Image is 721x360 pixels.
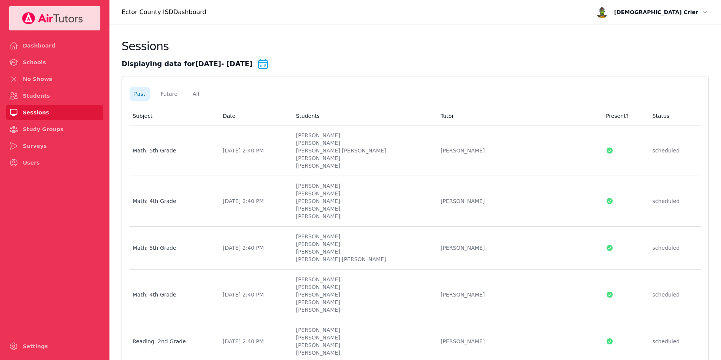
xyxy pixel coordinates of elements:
div: [DATE] 2:40 PM [223,244,287,252]
th: Tutor [436,107,601,125]
span: scheduled [653,338,680,344]
li: [PERSON_NAME] [296,349,432,357]
li: [PERSON_NAME] [296,197,432,205]
div: [DATE] 2:40 PM [223,338,287,345]
th: Date [218,107,292,125]
a: Students [6,88,103,103]
div: [DATE] 2:40 PM [223,147,287,154]
li: [PERSON_NAME] [296,291,432,298]
li: [PERSON_NAME] [296,190,432,197]
button: Past [130,87,150,101]
button: All [188,87,204,101]
li: [PERSON_NAME] [296,341,432,349]
a: Users [6,155,103,170]
div: [PERSON_NAME] [441,244,597,252]
a: Surveys [6,138,103,154]
div: [PERSON_NAME] [441,147,597,154]
li: [PERSON_NAME] [296,298,432,306]
a: Settings [6,339,103,354]
div: [PERSON_NAME] [441,197,597,205]
button: Future [156,87,182,101]
tr: Math: 5th Grade[DATE] 2:40 PM[PERSON_NAME][PERSON_NAME][PERSON_NAME] [PERSON_NAME][PERSON_NAME][P... [130,125,701,176]
div: Math: 4th Grade [133,197,214,205]
li: [PERSON_NAME] [PERSON_NAME] [296,255,432,263]
span: scheduled [653,292,680,298]
li: [PERSON_NAME] [296,154,432,162]
tr: Math: 4th Grade[DATE] 2:40 PM[PERSON_NAME][PERSON_NAME][PERSON_NAME][PERSON_NAME][PERSON_NAME][PE... [130,176,701,227]
li: [PERSON_NAME] [296,162,432,170]
div: [PERSON_NAME] [441,338,597,345]
li: [PERSON_NAME] [296,233,432,240]
li: [PERSON_NAME] [296,132,432,139]
a: Sessions [6,105,103,120]
li: [PERSON_NAME] [296,326,432,334]
a: Dashboard [6,38,103,53]
li: [PERSON_NAME] [296,240,432,248]
span: scheduled [653,245,680,251]
li: [PERSON_NAME] [296,306,432,314]
span: [DEMOGRAPHIC_DATA] Crier [614,8,698,17]
li: [PERSON_NAME] [296,182,432,190]
a: Study Groups [6,122,103,137]
span: scheduled [653,198,680,204]
img: avatar [596,6,608,18]
li: [PERSON_NAME] [296,139,432,147]
div: [PERSON_NAME] [441,291,597,298]
div: Reading: 2nd Grade [133,338,214,345]
h2: Sessions [122,40,169,53]
tr: Math: 4th Grade[DATE] 2:40 PM[PERSON_NAME][PERSON_NAME][PERSON_NAME][PERSON_NAME][PERSON_NAME][PE... [130,270,701,320]
img: Your Company [22,12,83,24]
nav: Tabs [130,87,204,101]
div: Displaying data for [DATE] - [DATE] [122,58,709,70]
li: [PERSON_NAME] [296,213,432,220]
li: [PERSON_NAME] [296,248,432,255]
li: [PERSON_NAME] [296,334,432,341]
li: [PERSON_NAME] [296,283,432,291]
a: No Shows [6,71,103,87]
th: Students [292,107,436,125]
th: Status [648,107,701,125]
div: Math: 5th Grade [133,147,214,154]
tr: Math: 5th Grade[DATE] 2:40 PM[PERSON_NAME][PERSON_NAME][PERSON_NAME][PERSON_NAME] [PERSON_NAME][P... [130,227,701,270]
a: Schools [6,55,103,70]
div: [DATE] 2:40 PM [223,197,287,205]
div: Math: 4th Grade [133,291,214,298]
div: [DATE] 2:40 PM [223,291,287,298]
li: [PERSON_NAME] [296,205,432,213]
li: [PERSON_NAME] [PERSON_NAME] [296,147,432,154]
div: Math: 5th Grade [133,244,214,252]
span: scheduled [653,147,680,154]
th: Subject [130,107,218,125]
li: [PERSON_NAME] [296,276,432,283]
th: Present? [601,107,648,125]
